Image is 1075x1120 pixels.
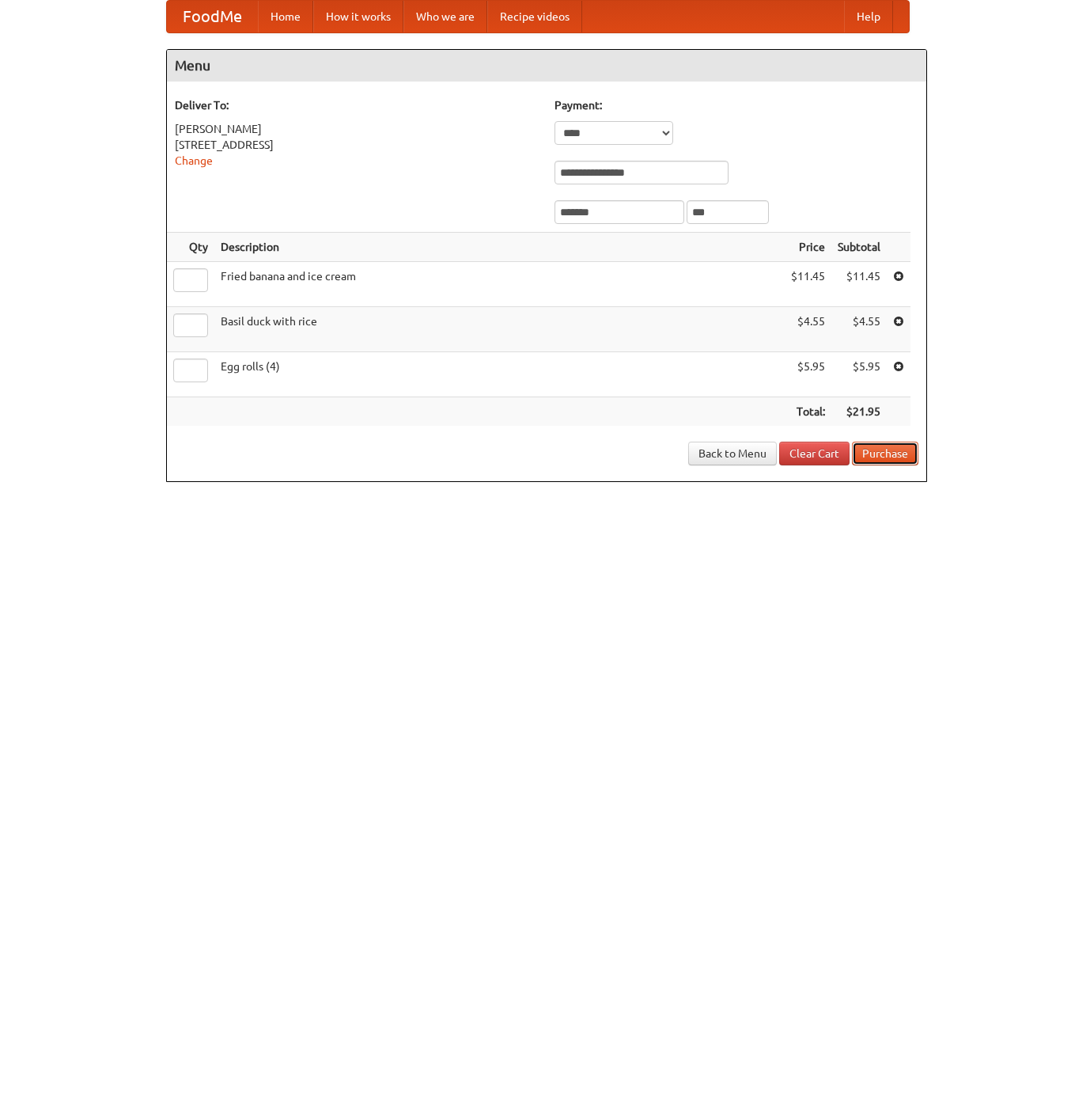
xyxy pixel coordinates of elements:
th: Qty [167,233,214,262]
td: $4.55 [831,307,887,352]
a: Recipe videos [487,1,582,32]
h5: Payment: [555,97,918,113]
a: FoodMe [167,1,258,32]
a: Change [175,154,213,167]
a: How it works [313,1,403,32]
td: Fried banana and ice cream [214,262,785,307]
h5: Deliver To: [175,97,539,113]
a: Back to Menu [688,442,777,465]
td: Egg rolls (4) [214,352,785,397]
a: Help [844,1,893,32]
div: [STREET_ADDRESS] [175,137,539,153]
button: Purchase [852,442,918,465]
td: $11.45 [785,262,831,307]
th: Subtotal [831,233,887,262]
a: Clear Cart [779,442,850,465]
th: Description [214,233,785,262]
div: [PERSON_NAME] [175,121,539,137]
td: $5.95 [785,352,831,397]
td: $4.55 [785,307,831,352]
a: Home [258,1,313,32]
th: $21.95 [831,397,887,427]
h4: Menu [167,50,926,82]
th: Total: [785,397,831,427]
td: $11.45 [831,262,887,307]
td: Basil duck with rice [214,307,785,352]
a: Who we are [403,1,487,32]
td: $5.95 [831,352,887,397]
th: Price [785,233,831,262]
